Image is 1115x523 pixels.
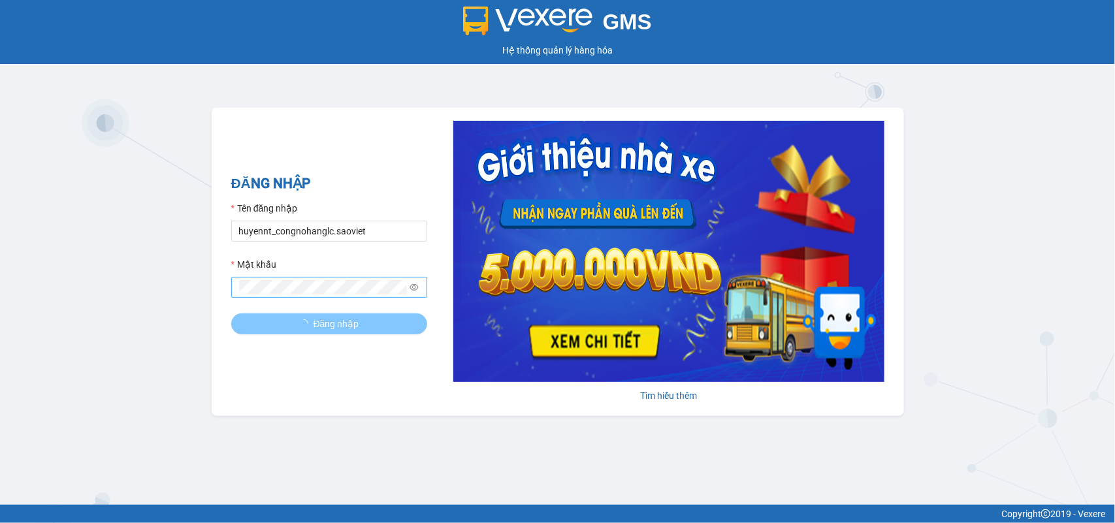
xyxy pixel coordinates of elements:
[410,283,419,292] span: eye
[231,221,427,242] input: Tên đăng nhập
[603,10,652,34] span: GMS
[3,43,1112,57] div: Hệ thống quản lý hàng hóa
[231,173,427,195] h2: ĐĂNG NHẬP
[299,319,314,328] span: loading
[453,388,884,403] div: Tìm hiểu thêm
[463,20,652,30] a: GMS
[314,317,359,331] span: Đăng nhập
[231,313,427,334] button: Đăng nhập
[1041,509,1050,518] span: copyright
[463,7,592,35] img: logo 2
[10,507,1105,521] div: Copyright 2019 - Vexere
[231,201,298,215] label: Tên đăng nhập
[453,121,884,382] img: banner-0
[239,280,408,294] input: Mật khẩu
[231,257,276,272] label: Mật khẩu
